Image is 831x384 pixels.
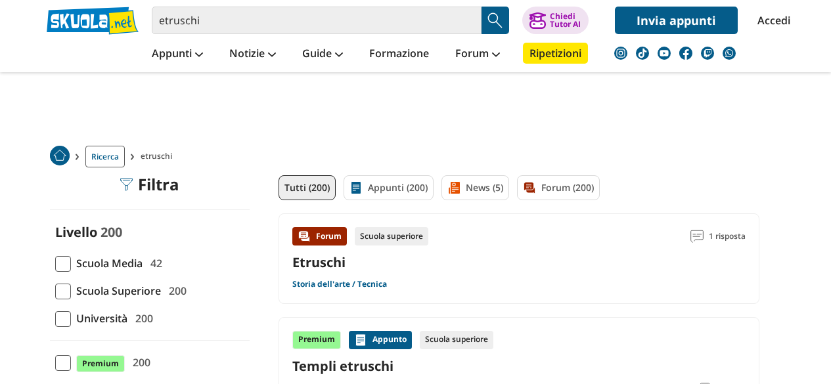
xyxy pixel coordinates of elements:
span: 1 risposta [709,227,746,245]
a: Accedi [757,7,785,34]
a: Formazione [366,43,432,66]
span: 200 [101,223,122,241]
button: ChiediTutor AI [522,7,589,34]
img: Appunti filtro contenuto [349,181,363,194]
img: Forum contenuto [298,230,311,243]
a: News (5) [441,175,509,200]
a: Invia appunti [615,7,738,34]
a: Ricerca [85,146,125,167]
a: Ripetizioni [523,43,588,64]
a: Notizie [226,43,279,66]
img: Filtra filtri mobile [120,178,133,191]
a: Storia dell'arte / Tecnica [292,279,387,289]
img: facebook [679,47,692,60]
img: Cerca appunti, riassunti o versioni [485,11,505,30]
span: 200 [130,310,153,327]
a: Etruschi [292,253,346,271]
span: 42 [145,255,162,272]
a: Templi etruschi [292,357,746,375]
a: Tutti (200) [279,175,336,200]
span: 200 [127,354,150,371]
img: instagram [614,47,627,60]
a: Forum [452,43,503,66]
img: youtube [658,47,671,60]
a: Guide [299,43,346,66]
label: Livello [55,223,97,241]
div: Appunto [349,331,412,349]
span: Scuola Media [71,255,143,272]
a: Appunti (200) [344,175,434,200]
div: Filtra [120,175,179,194]
a: Appunti [148,43,206,66]
img: News filtro contenuto [447,181,460,194]
span: etruschi [141,146,177,167]
div: Scuola superiore [355,227,428,245]
img: Home [50,146,70,165]
img: Appunti contenuto [354,333,367,347]
div: Scuola superiore [420,331,493,349]
span: Premium [76,355,125,372]
a: Home [50,146,70,167]
img: twitch [701,47,714,60]
span: Scuola Superiore [71,282,161,299]
div: Chiedi Tutor AI [550,12,581,28]
span: 200 [164,282,187,299]
img: Forum filtro contenuto [523,181,536,194]
img: WhatsApp [723,47,736,60]
a: Forum (200) [517,175,600,200]
div: Premium [292,331,341,349]
div: Forum [292,227,347,245]
img: tiktok [636,47,649,60]
button: Search Button [482,7,509,34]
span: Università [71,310,127,327]
input: Cerca appunti, riassunti o versioni [152,7,482,34]
img: Commenti lettura [690,230,704,243]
